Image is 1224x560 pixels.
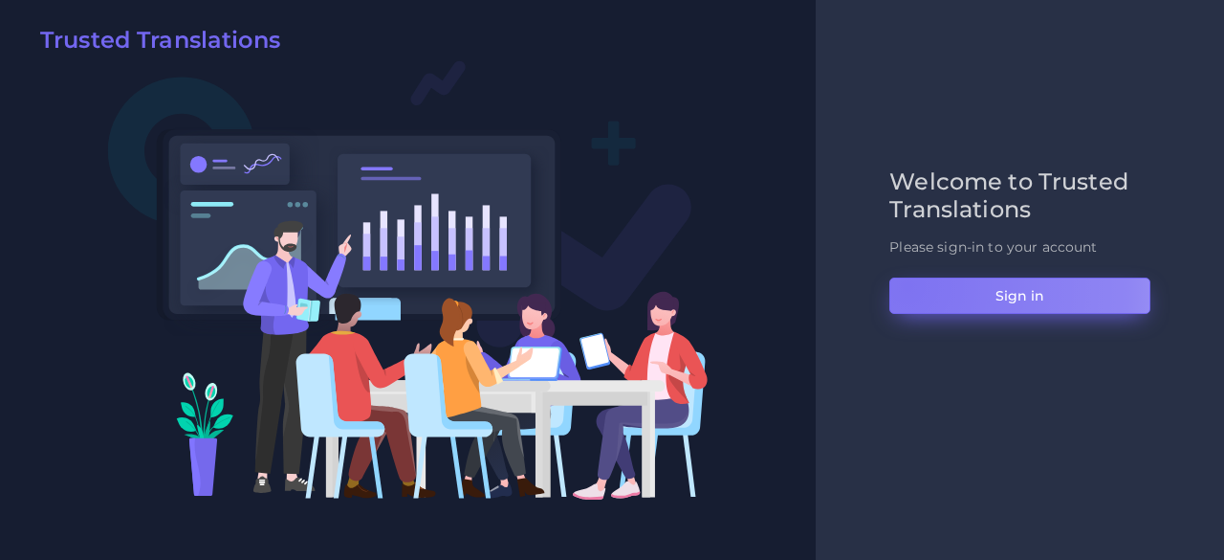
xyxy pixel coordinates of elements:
a: Trusted Translations [27,27,280,61]
h2: Trusted Translations [40,27,280,55]
img: Login V2 [107,59,709,501]
p: Please sign-in to your account [889,237,1150,258]
button: Sign in [889,278,1150,314]
h2: Welcome to Trusted Translations [889,168,1150,224]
